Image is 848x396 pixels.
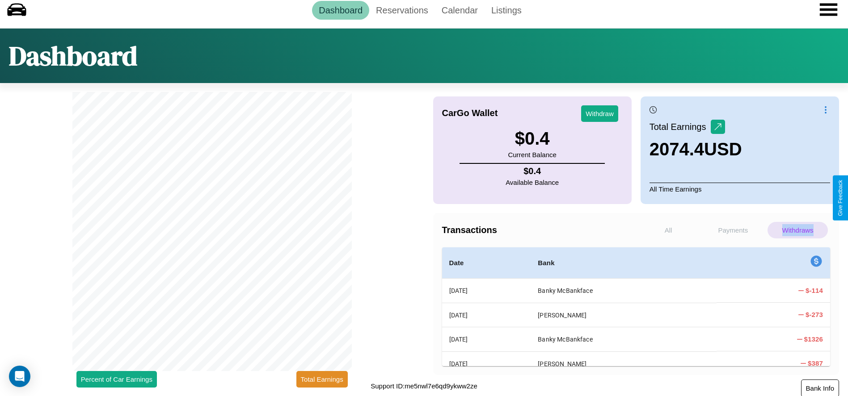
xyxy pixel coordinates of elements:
[449,258,524,268] h4: Date
[538,258,709,268] h4: Bank
[312,1,369,20] a: Dashboard
[804,334,823,344] h4: $ 1326
[650,139,742,159] h3: 2074.4 USD
[638,222,699,238] p: All
[442,279,531,303] th: [DATE]
[442,303,531,327] th: [DATE]
[442,351,531,375] th: [DATE]
[508,129,556,149] h3: $ 0.4
[703,222,764,238] p: Payments
[581,105,618,122] button: Withdraw
[768,222,828,238] p: Withdraws
[485,1,528,20] a: Listings
[442,327,531,351] th: [DATE]
[435,1,485,20] a: Calendar
[531,327,716,351] th: Banky McBankface
[808,358,823,368] h4: $ 387
[650,183,830,195] p: All Time Earnings
[837,180,844,216] div: Give Feedback
[806,310,823,319] h4: $ -273
[650,119,711,135] p: Total Earnings
[531,279,716,303] th: Banky McBankface
[76,371,157,388] button: Percent of Car Earnings
[369,1,435,20] a: Reservations
[9,38,137,74] h1: Dashboard
[371,380,477,392] p: Support ID: me5nwl7e6qd9ykww2ze
[531,303,716,327] th: [PERSON_NAME]
[806,286,823,295] h4: $ -114
[9,366,30,387] div: Open Intercom Messenger
[442,225,636,235] h4: Transactions
[296,371,348,388] button: Total Earnings
[508,149,556,161] p: Current Balance
[442,108,498,118] h4: CarGo Wallet
[531,351,716,375] th: [PERSON_NAME]
[506,176,559,188] p: Available Balance
[506,166,559,176] h4: $ 0.4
